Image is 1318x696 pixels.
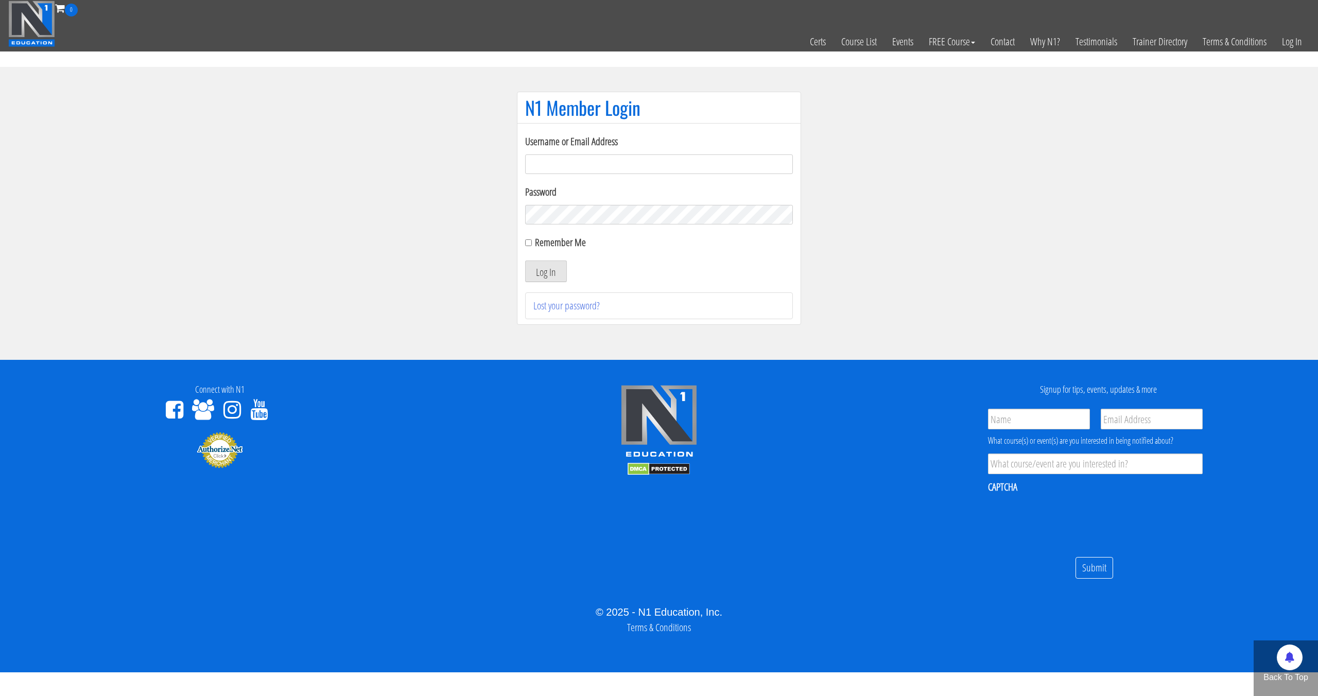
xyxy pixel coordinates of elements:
[525,184,793,200] label: Password
[1101,409,1203,429] input: Email Address
[1076,557,1113,579] input: Submit
[1274,16,1310,67] a: Log In
[834,16,885,67] a: Course List
[983,16,1022,67] a: Contact
[885,16,921,67] a: Events
[525,260,567,282] button: Log In
[525,97,793,118] h1: N1 Member Login
[8,604,1310,620] div: © 2025 - N1 Education, Inc.
[197,431,243,468] img: Authorize.Net Merchant - Click to Verify
[988,480,1017,494] label: CAPTCHA
[1125,16,1195,67] a: Trainer Directory
[988,409,1090,429] input: Name
[1195,16,1274,67] a: Terms & Conditions
[887,385,1310,395] h4: Signup for tips, events, updates & more
[620,385,698,461] img: n1-edu-logo
[1022,16,1068,67] a: Why N1?
[988,434,1203,447] div: What course(s) or event(s) are you interested in being notified about?
[525,134,793,149] label: Username or Email Address
[8,1,55,47] img: n1-education
[535,235,586,249] label: Remember Me
[628,463,690,475] img: DMCA.com Protection Status
[8,385,431,395] h4: Connect with N1
[533,299,600,312] a: Lost your password?
[627,620,691,634] a: Terms & Conditions
[988,454,1203,474] input: What course/event are you interested in?
[921,16,983,67] a: FREE Course
[1068,16,1125,67] a: Testimonials
[988,500,1144,541] iframe: reCAPTCHA
[65,4,78,16] span: 0
[55,1,78,15] a: 0
[802,16,834,67] a: Certs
